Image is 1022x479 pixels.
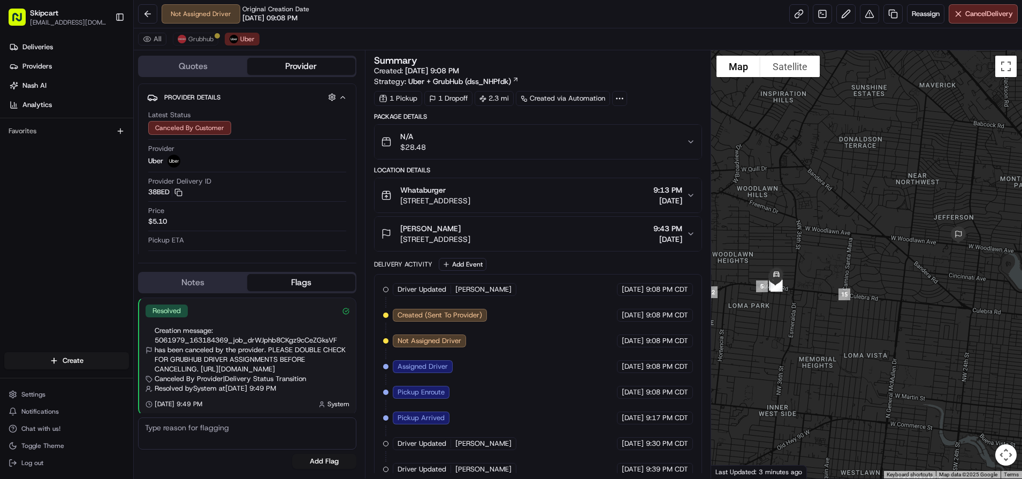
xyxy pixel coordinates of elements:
[622,362,644,371] span: [DATE]
[375,217,701,251] button: [PERSON_NAME][STREET_ADDRESS]9:43 PM[DATE]
[22,100,52,110] span: Analytics
[752,276,772,296] div: 5
[63,356,83,366] span: Create
[90,156,99,165] div: 💻
[424,91,472,106] div: 1 Dropoff
[21,407,59,416] span: Notifications
[247,58,355,75] button: Provider
[148,144,174,154] span: Provider
[4,58,133,75] a: Providers
[4,352,129,369] button: Create
[400,234,470,245] span: [STREET_ADDRESS]
[22,62,52,71] span: Providers
[242,5,309,13] span: Original Creation Date
[714,465,749,478] a: Open this area in Google Maps (opens a new window)
[139,58,247,75] button: Quotes
[622,439,644,448] span: [DATE]
[995,56,1017,77] button: Toggle fullscreen view
[374,76,519,87] div: Strategy:
[716,56,760,77] button: Show street map
[148,206,164,216] span: Price
[374,91,422,106] div: 1 Pickup
[646,310,688,320] span: 9:08 PM CDT
[622,285,644,294] span: [DATE]
[4,96,133,113] a: Analytics
[907,4,944,24] button: Reassign
[408,76,511,87] span: Uber + GrubHub (dss_NHPfdk)
[11,11,32,32] img: Nash
[106,181,129,189] span: Pylon
[11,156,19,165] div: 📗
[178,35,186,43] img: 5e692f75ce7d37001a5d71f1
[6,151,86,170] a: 📗Knowledge Base
[405,66,459,75] span: [DATE] 9:08 PM
[374,112,702,121] div: Package Details
[21,442,64,450] span: Toggle Theme
[400,223,461,234] span: [PERSON_NAME]
[455,439,512,448] span: [PERSON_NAME]
[188,35,213,43] span: Grubhub
[374,166,702,174] div: Location Details
[75,181,129,189] a: Powered byPylon
[400,131,426,142] span: N/A
[400,195,470,206] span: [STREET_ADDRESS]
[646,387,688,397] span: 9:08 PM CDT
[28,69,177,80] input: Clear
[398,465,446,474] span: Driver Updated
[965,9,1013,19] span: Cancel Delivery
[155,400,202,408] span: [DATE] 9:49 PM
[398,413,445,423] span: Pickup Arrived
[375,178,701,212] button: Whataburger[STREET_ADDRESS]9:13 PM[DATE]
[30,18,106,27] button: [EMAIL_ADDRESS][DOMAIN_NAME]
[622,413,644,423] span: [DATE]
[101,155,172,166] span: API Documentation
[949,4,1018,24] button: CancelDelivery
[887,471,933,478] button: Keyboard shortcuts
[21,424,60,433] span: Chat with us!
[173,33,218,45] button: Grubhub
[327,400,349,408] span: System
[1004,472,1019,477] a: Terms (opens in new tab)
[138,33,166,45] button: All
[622,310,644,320] span: [DATE]
[242,13,298,23] span: [DATE] 09:08 PM
[398,439,446,448] span: Driver Updated
[147,88,347,106] button: Provider Details
[646,336,688,346] span: 9:08 PM CDT
[155,374,306,384] span: Canceled By Provider | Delivery Status Transition
[4,123,129,140] div: Favorites
[247,274,355,291] button: Flags
[455,465,512,474] span: [PERSON_NAME]
[167,155,180,168] img: uber-new-logo.jpeg
[148,217,167,226] span: $5.10
[4,4,111,30] button: Skipcart[EMAIL_ADDRESS][DOMAIN_NAME]
[148,110,190,120] span: Latest Status
[4,387,129,402] button: Settings
[4,438,129,453] button: Toggle Theme
[475,91,514,106] div: 2.3 mi
[398,310,482,320] span: Created (Sent To Provider)
[292,454,356,469] button: Add Flag
[400,142,426,153] span: $28.48
[155,326,349,374] span: Creation message: 5061979_163184369_job_drWJphb8CKgz9cCeZGksVF has been canceled by the provider....
[653,195,682,206] span: [DATE]
[219,384,276,393] span: at [DATE] 9:49 PM
[516,91,610,106] a: Created via Automation
[225,33,260,45] button: Uber
[912,9,940,19] span: Reassign
[646,439,688,448] span: 9:30 PM CDT
[995,444,1017,466] button: Map camera controls
[646,285,688,294] span: 9:08 PM CDT
[164,93,220,102] span: Provider Details
[22,42,53,52] span: Deliveries
[11,43,195,60] p: Welcome 👋
[21,390,45,399] span: Settings
[622,465,644,474] span: [DATE]
[653,185,682,195] span: 9:13 PM
[714,465,749,478] img: Google
[398,387,445,397] span: Pickup Enroute
[30,7,58,18] button: Skipcart
[711,465,807,478] div: Last Updated: 3 minutes ago
[11,102,30,121] img: 1736555255976-a54dd68f-1ca7-489b-9aae-adbdc363a1c4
